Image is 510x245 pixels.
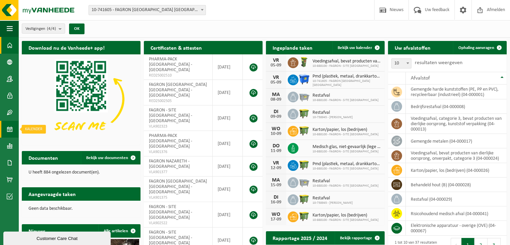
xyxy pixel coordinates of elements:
[392,59,411,68] span: 10
[22,54,140,144] img: Download de VHEPlus App
[22,187,82,200] h2: Aangevraagde taken
[22,23,65,34] button: Vestigingen(4/4)
[269,92,283,97] div: MA
[47,27,56,31] count: (4/4)
[149,195,207,200] span: VLA901375
[213,105,243,131] td: [DATE]
[313,196,353,201] span: Restafval
[213,202,243,228] td: [DATE]
[269,160,283,166] div: VR
[149,169,207,175] span: VLA901377
[149,124,207,129] span: VLA902323
[458,46,494,50] span: Ophaling aanvragen
[269,183,283,188] div: 15-09
[332,41,384,54] a: Bekijk uw kalender
[213,54,243,80] td: [DATE]
[313,184,379,188] span: 10-888100 - FAGRON - SITE [GEOGRAPHIC_DATA]
[313,201,353,205] span: 10-738945 - [PERSON_NAME]
[388,41,437,54] h2: Uw afvalstoffen
[81,151,140,164] a: Bekijk uw documenten
[313,218,379,222] span: 10-888100 - FAGRON - SITE [GEOGRAPHIC_DATA]
[149,57,192,72] span: PHARMA-PACK [GEOGRAPHIC_DATA] - [GEOGRAPHIC_DATA]
[313,110,353,115] span: Restafval
[149,204,192,220] span: FAGRON - SITE [GEOGRAPHIC_DATA] - [GEOGRAPHIC_DATA]
[298,176,310,188] img: WB-2500-GAL-GY-04
[313,64,381,68] span: 10-888100 - FAGRON - SITE [GEOGRAPHIC_DATA]
[335,231,384,245] a: Bekijk rapportage
[269,126,283,132] div: WO
[338,46,372,50] span: Bekijk uw kalender
[149,82,207,98] span: FAGRON [GEOGRAPHIC_DATA] [GEOGRAPHIC_DATA] - [GEOGRAPHIC_DATA]
[213,80,243,105] td: [DATE]
[266,231,334,244] h2: Rapportage 2025 / 2024
[269,166,283,170] div: 12-09
[22,151,65,164] h2: Documenten
[415,60,462,65] label: resultaten weergeven
[298,193,310,205] img: WB-1100-HPE-GN-50
[213,177,243,202] td: [DATE]
[298,125,310,136] img: WB-1100-HPE-GN-50
[3,230,112,245] iframe: chat widget
[269,217,283,222] div: 17-09
[406,163,507,178] td: karton/papier, los (bedrijven) (04-000026)
[406,114,507,134] td: voedingsafval, categorie 3, bevat producten van dierlijke oorsprong, kunststof verpakking (04-000...
[406,99,507,114] td: bedrijfsrestafval (04-000008)
[149,98,207,104] span: RED25002505
[89,5,206,15] span: 10-741605 - FAGRON BELGIUM NV - NAZARETH
[269,97,283,102] div: 08-09
[269,143,283,149] div: DO
[298,159,310,170] img: WB-1100-HPE-GN-50
[391,58,411,68] span: 10
[313,127,379,133] span: Karton/papier, los (bedrijven)
[313,179,379,184] span: Restafval
[213,131,243,156] td: [DATE]
[149,179,207,195] span: FAGRON [GEOGRAPHIC_DATA] [GEOGRAPHIC_DATA] - [GEOGRAPHIC_DATA]
[411,76,430,81] span: Afvalstof
[149,159,190,169] span: FAGRON NAZARETH - [GEOGRAPHIC_DATA]
[269,212,283,217] div: WO
[406,221,507,236] td: elektronische apparatuur - overige (OVE) (04-000067)
[313,79,381,87] span: 10-741605 - FAGRON [GEOGRAPHIC_DATA] [GEOGRAPHIC_DATA]
[266,41,319,54] h2: Ingeplande taken
[269,114,283,119] div: 09-09
[298,91,310,102] img: WB-2500-GAL-GY-04
[453,41,506,54] a: Ophaling aanvragen
[406,192,507,206] td: restafval (04-000029)
[298,73,310,85] img: WB-1100-HPE-BE-01
[269,178,283,183] div: MA
[269,195,283,200] div: DI
[298,56,310,68] img: WB-0060-HPE-GN-50
[149,149,207,155] span: VLA901376
[86,156,128,160] span: Bekijk uw documenten
[144,41,209,54] h2: Certificaten & attesten
[149,108,192,124] span: FAGRON - SITE [GEOGRAPHIC_DATA] - [GEOGRAPHIC_DATA]
[313,133,379,137] span: 10-888100 - FAGRON - SITE [GEOGRAPHIC_DATA]
[406,178,507,192] td: behandeld hout (B) (04-000028)
[29,206,134,211] p: Geen data beschikbaar.
[98,224,140,238] a: Alle artikelen
[269,200,283,205] div: 16-09
[313,213,379,218] span: Karton/papier, los (bedrijven)
[269,149,283,153] div: 11-09
[313,98,379,102] span: 10-888100 - FAGRON - SITE [GEOGRAPHIC_DATA]
[313,150,381,154] span: 10-888100 - FAGRON - SITE [GEOGRAPHIC_DATA]
[269,132,283,136] div: 10-09
[313,115,353,119] span: 10-738945 - [PERSON_NAME]
[269,63,283,68] div: 05-09
[269,58,283,63] div: VR
[69,23,84,34] button: OK
[313,59,381,64] span: Voedingsafval, bevat producten van dierlijke oorsprong, onverpakt, categorie 3
[149,220,207,226] span: VLA902522
[22,224,52,237] h2: Nieuws
[313,74,381,79] span: Pmd (plastiek, metaal, drankkartons) (bedrijven)
[298,210,310,222] img: WB-1100-HPE-GN-50
[149,73,207,78] span: RED25002510
[313,161,381,167] span: Pmd (plastiek, metaal, drankkartons) (bedrijven)
[149,133,192,149] span: PHARMA-PACK [GEOGRAPHIC_DATA] - [GEOGRAPHIC_DATA]
[269,109,283,114] div: DI
[406,148,507,163] td: voedingsafval, bevat producten van dierlijke oorsprong, onverpakt, categorie 3 (04-000024)
[213,156,243,177] td: [DATE]
[313,167,381,171] span: 10-888100 - FAGRON - SITE [GEOGRAPHIC_DATA]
